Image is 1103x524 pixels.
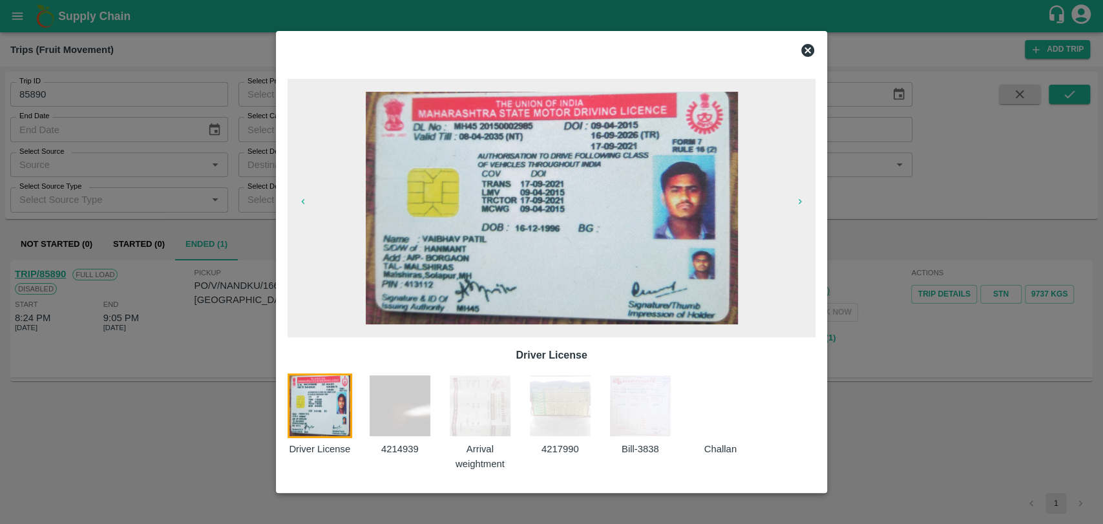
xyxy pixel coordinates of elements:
p: Driver License [288,442,352,456]
p: Driver License [298,348,806,363]
p: Bill-3838 [608,442,673,456]
img: https://app.vegrow.in/rails/active_storage/blobs/redirect/eyJfcmFpbHMiOnsiZGF0YSI6MjkzOTcwOSwicHV... [608,373,673,438]
p: 4214939 [368,442,432,456]
img: https://app.vegrow.in/rails/active_storage/blobs/redirect/eyJfcmFpbHMiOnsiZGF0YSI6Mjg5NjAxMSwicHV... [448,373,512,438]
p: Arrival weightment [448,442,512,471]
img: https://app.vegrow.in/rails/active_storage/blobs/redirect/eyJfcmFpbHMiOnsiZGF0YSI6Mjg5NjAxMiwicHV... [528,373,593,438]
p: 4217990 [528,442,593,456]
img: https://app.vegrow.in/rails/active_storage/blobs/redirect/eyJfcmFpbHMiOnsiZGF0YSI6Mjg5Mjc3NiwicHV... [368,373,432,438]
img: https://app.vegrow.in/rails/active_storage/blobs/redirect/eyJfcmFpbHMiOnsiZGF0YSI6MjkwMDI3MiwicHV... [366,92,738,324]
img: https://app.vegrow.in/rails/active_storage/blobs/redirect/eyJfcmFpbHMiOnsiZGF0YSI6MjkwMDI3MiwicHV... [288,373,352,438]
